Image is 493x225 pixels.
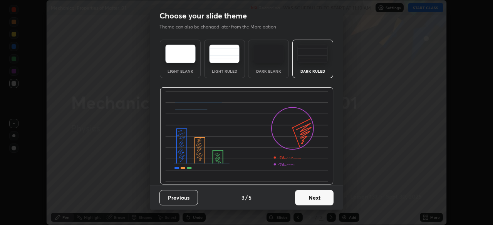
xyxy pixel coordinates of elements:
img: lightTheme.e5ed3b09.svg [165,45,196,63]
button: Next [295,190,334,205]
img: lightRuledTheme.5fabf969.svg [209,45,240,63]
div: Dark Ruled [297,69,328,73]
div: Light Blank [165,69,196,73]
div: Dark Blank [253,69,284,73]
h2: Choose your slide theme [159,11,247,21]
img: darkRuledTheme.de295e13.svg [297,45,328,63]
img: darkTheme.f0cc69e5.svg [253,45,284,63]
h4: / [245,193,248,202]
img: darkRuledThemeBanner.864f114c.svg [160,87,334,185]
h4: 5 [248,193,252,202]
h4: 3 [241,193,245,202]
p: Theme can also be changed later from the More option [159,23,284,30]
button: Previous [159,190,198,205]
div: Light Ruled [209,69,240,73]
